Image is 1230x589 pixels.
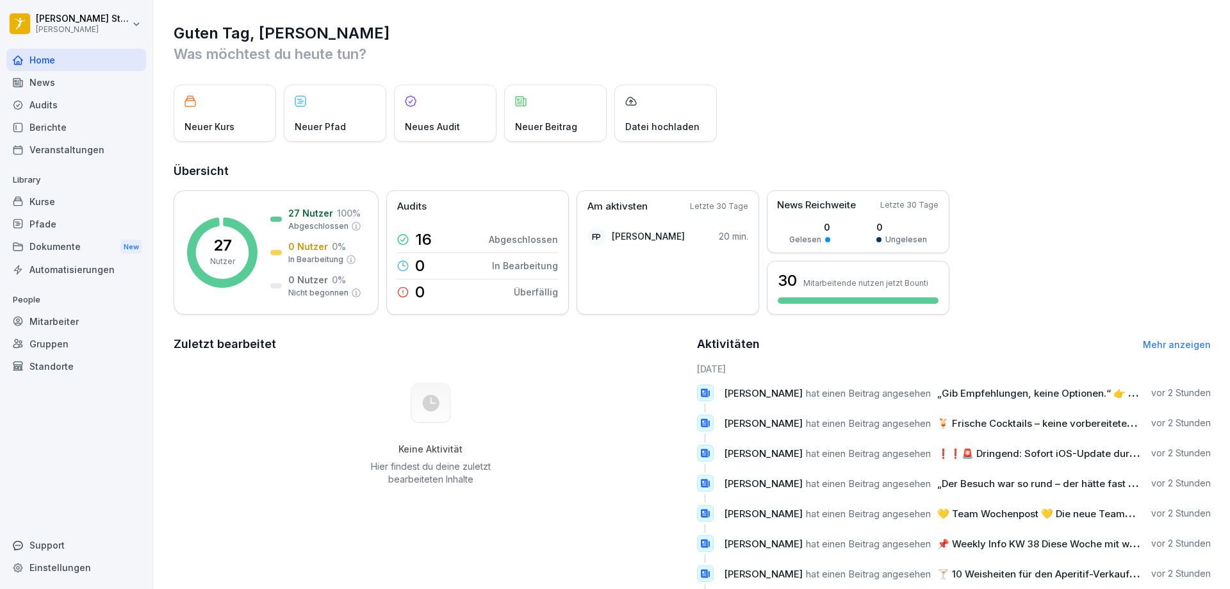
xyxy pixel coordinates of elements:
[806,447,931,460] span: hat einen Beitrag angesehen
[174,335,688,353] h2: Zuletzt bearbeitet
[803,278,928,288] p: Mitarbeitende nutzen jetzt Bounti
[332,240,346,253] p: 0 %
[806,568,931,580] span: hat einen Beitrag angesehen
[6,310,146,333] a: Mitarbeiter
[515,120,577,133] p: Neuer Beitrag
[6,258,146,281] a: Automatisierungen
[724,538,803,550] span: [PERSON_NAME]
[697,335,760,353] h2: Aktivitäten
[489,233,558,246] p: Abgeschlossen
[415,258,425,274] p: 0
[880,199,939,211] p: Letzte 30 Tage
[397,199,427,214] p: Audits
[806,387,931,399] span: hat einen Beitrag angesehen
[724,477,803,490] span: [PERSON_NAME]
[625,120,700,133] p: Datei hochladen
[174,23,1211,44] h1: Guten Tag, [PERSON_NAME]
[288,287,348,299] p: Nicht begonnen
[6,235,146,259] div: Dokumente
[405,120,460,133] p: Neues Audit
[724,417,803,429] span: [PERSON_NAME]
[719,229,748,243] p: 20 min.
[1151,477,1211,490] p: vor 2 Stunden
[690,201,748,212] p: Letzte 30 Tage
[724,568,803,580] span: [PERSON_NAME]
[6,355,146,377] a: Standorte
[492,259,558,272] p: In Bearbeitung
[288,254,343,265] p: In Bearbeitung
[514,285,558,299] p: Überfällig
[213,238,232,253] p: 27
[724,447,803,460] span: [PERSON_NAME]
[587,228,605,245] div: FP
[6,235,146,259] a: DokumenteNew
[366,444,495,455] h5: Keine Aktivität
[806,538,931,550] span: hat einen Beitrag angesehen
[6,534,146,556] div: Support
[366,460,495,486] p: Hier findest du deine zuletzt bearbeiteten Inhalte
[36,13,129,24] p: [PERSON_NAME] Stambolov
[295,120,346,133] p: Neuer Pfad
[288,206,333,220] p: 27 Nutzer
[6,333,146,355] a: Gruppen
[697,362,1211,376] h6: [DATE]
[1151,567,1211,580] p: vor 2 Stunden
[806,477,931,490] span: hat einen Beitrag angesehen
[337,206,361,220] p: 100 %
[288,240,328,253] p: 0 Nutzer
[806,417,931,429] span: hat einen Beitrag angesehen
[210,256,235,267] p: Nutzer
[6,170,146,190] p: Library
[120,240,142,254] div: New
[1151,386,1211,399] p: vor 2 Stunden
[6,71,146,94] a: News
[6,138,146,161] a: Veranstaltungen
[612,229,685,243] p: [PERSON_NAME]
[724,508,803,520] span: [PERSON_NAME]
[885,234,927,245] p: Ungelesen
[415,232,432,247] p: 16
[6,116,146,138] a: Berichte
[724,387,803,399] span: [PERSON_NAME]
[587,199,648,214] p: Am aktivsten
[332,273,346,286] p: 0 %
[1151,507,1211,520] p: vor 2 Stunden
[1143,339,1211,350] a: Mehr anzeigen
[184,120,234,133] p: Neuer Kurs
[415,285,425,300] p: 0
[1151,537,1211,550] p: vor 2 Stunden
[1151,417,1211,429] p: vor 2 Stunden
[6,213,146,235] a: Pfade
[789,220,830,234] p: 0
[777,198,856,213] p: News Reichweite
[789,234,821,245] p: Gelesen
[6,94,146,116] a: Audits
[36,25,129,34] p: [PERSON_NAME]
[6,190,146,213] a: Kurse
[174,44,1211,64] p: Was möchtest du heute tun?
[288,273,328,286] p: 0 Nutzer
[937,508,1212,520] span: 💛 Team Wochenpost 💛 Die neue Teamwochenpost ist da!
[876,220,927,234] p: 0
[806,508,931,520] span: hat einen Beitrag angesehen
[6,556,146,579] a: Einstellungen
[288,220,348,232] p: Abgeschlossen
[1151,447,1211,460] p: vor 2 Stunden
[6,290,146,310] p: People
[174,162,1211,180] h2: Übersicht
[6,49,146,71] a: Home
[778,270,797,292] h3: 30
